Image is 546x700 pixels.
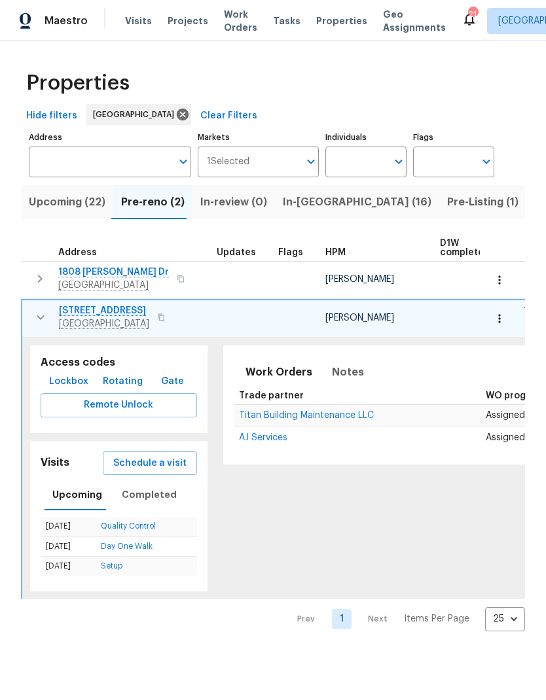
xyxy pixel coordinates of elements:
[239,411,374,420] span: Titan Building Maintenance LLC
[101,522,156,530] a: Quality Control
[325,248,346,257] span: HPM
[125,14,152,27] span: Visits
[325,275,394,284] span: [PERSON_NAME]
[239,391,304,400] span: Trade partner
[29,193,105,211] span: Upcoming (22)
[325,133,407,141] label: Individuals
[51,397,187,413] span: Remote Unlock
[101,542,153,550] a: Day One Walk
[302,152,320,171] button: Open
[332,609,352,629] a: Goto page 1
[103,451,197,476] button: Schedule a visit
[26,77,130,90] span: Properties
[239,433,287,442] span: AJ Services
[195,104,263,128] button: Clear Filters
[200,108,257,124] span: Clear Filters
[98,370,148,394] button: Rotating
[122,487,177,503] span: Completed
[113,455,187,472] span: Schedule a visit
[44,370,94,394] button: Lockbox
[447,193,519,211] span: Pre-Listing (1)
[316,14,367,27] span: Properties
[283,193,431,211] span: In-[GEOGRAPHIC_DATA] (16)
[58,248,97,257] span: Address
[325,313,394,323] span: [PERSON_NAME]
[278,248,303,257] span: Flags
[246,363,312,381] span: Work Orders
[151,370,193,394] button: Gate
[273,16,300,26] span: Tasks
[440,239,484,257] span: D1W complete
[285,607,525,631] nav: Pagination Navigation
[239,434,287,442] a: AJ Services
[156,374,188,390] span: Gate
[49,374,88,390] span: Lockbox
[207,156,249,167] span: 1 Selected
[41,356,197,370] h5: Access codes
[485,602,525,636] div: 25
[121,193,185,211] span: Pre-reno (2)
[239,411,374,419] a: Titan Building Maintenance LLC
[29,133,191,141] label: Address
[41,536,96,556] td: [DATE]
[168,14,208,27] span: Projects
[477,152,496,171] button: Open
[26,108,77,124] span: Hide filters
[41,393,197,417] button: Remote Unlock
[383,8,446,34] span: Geo Assignments
[21,104,82,128] button: Hide filters
[390,152,408,171] button: Open
[41,556,96,576] td: [DATE]
[413,133,494,141] label: Flags
[332,363,364,381] span: Notes
[93,108,179,121] span: [GEOGRAPHIC_DATA]
[101,562,122,570] a: Setup
[224,8,257,34] span: Work Orders
[45,14,88,27] span: Maestro
[486,391,546,400] span: WO progress
[41,517,96,536] td: [DATE]
[200,193,267,211] span: In-review (0)
[86,104,191,125] div: [GEOGRAPHIC_DATA]
[404,612,469,625] p: Items Per Page
[41,456,69,470] h5: Visits
[468,8,477,21] div: 21
[52,487,102,503] span: Upcoming
[198,133,319,141] label: Markets
[217,248,256,257] span: Updates
[103,374,143,390] span: Rotating
[174,152,192,171] button: Open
